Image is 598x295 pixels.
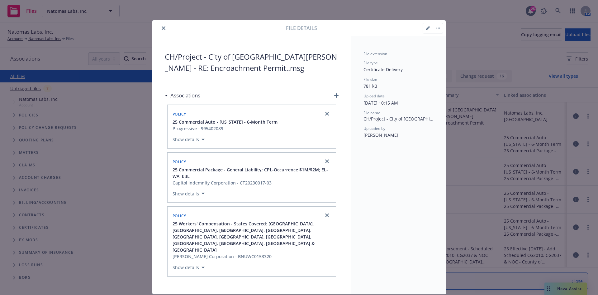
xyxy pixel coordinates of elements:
span: File size [363,77,377,82]
span: [DATE] 10:15 AM [363,100,398,106]
button: close [160,24,167,32]
span: Uploaded by [363,126,385,131]
h3: Associations [170,91,200,100]
span: File name [363,110,380,116]
button: 25 Workers' Compensation - States Covered: [GEOGRAPHIC_DATA], [GEOGRAPHIC_DATA], [GEOGRAPHIC_DATA... [173,220,332,253]
button: 25 Commercial Package - General Liability; CPL-Occurrence $1M/$2M; EL-WA; EBL [173,166,332,179]
span: Policy [173,159,186,165]
span: CH/Project - City of [GEOGRAPHIC_DATA][PERSON_NAME] - RE: Encroachment Permit..msg [363,116,433,122]
a: close [323,212,331,219]
a: close [323,110,331,117]
button: 25 Commercial Auto - [US_STATE] - 6-Month Term [173,119,278,125]
span: File extension [363,51,387,57]
div: Capitol Indemnity Corporation - CT20230017-03 [173,179,332,186]
span: Policy [173,213,186,219]
span: File type [363,60,378,66]
div: [PERSON_NAME] Corporation - BNUWC0153320 [173,253,332,260]
button: Show details [170,136,207,143]
span: Certificate Delivery [363,66,403,72]
span: File details [286,24,317,32]
div: Associations [165,91,200,100]
button: Show details [170,264,207,271]
span: CH/Project - City of [GEOGRAPHIC_DATA][PERSON_NAME] - RE: Encroachment Permit..msg [165,51,339,74]
span: Upload date [363,93,385,99]
a: close [323,158,331,165]
div: Progressive - 995402089 [173,125,278,132]
span: 781 kB [363,83,377,89]
span: Policy [173,111,186,117]
button: Show details [170,190,207,197]
span: [PERSON_NAME] [363,132,398,138]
